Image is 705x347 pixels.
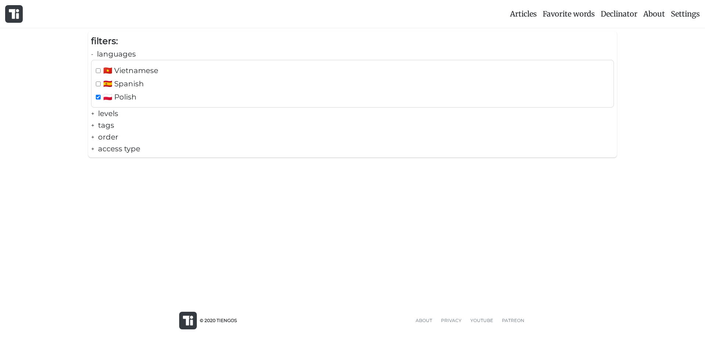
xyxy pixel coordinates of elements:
span: Settings [671,9,700,18]
span: About [643,9,665,18]
img: logo [183,315,193,326]
b: - [91,51,93,58]
span: Declinator [601,9,637,18]
span: 🇪🇸 Spanish [103,78,144,90]
div: order [91,131,614,143]
a: PATREON [498,317,529,324]
div: tags [91,119,614,131]
span: YOUTUBE [470,318,493,323]
img: logo [9,9,19,19]
b: + [91,122,94,129]
span: PRIVACY [441,318,462,323]
a: logo [2,2,26,26]
a: PRIVACY [437,317,466,324]
a: YOUTUBE [466,317,498,324]
span: ABOUT [416,318,432,323]
div: levels [91,108,614,119]
span: 🇻🇳 Vietnamese [103,65,158,76]
div: languages [91,48,614,60]
div: access type [91,143,614,155]
span: Articles [510,9,537,18]
b: + [91,134,94,141]
div: filters: [91,34,614,48]
a: ABOUT [411,317,437,324]
span: © 2020 TIENGOS [200,317,237,324]
b: + [91,110,94,117]
b: + [91,145,94,152]
span: 🇵🇱 Polish [103,91,137,103]
span: PATREON [502,318,524,323]
span: Favorite words [543,9,595,18]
